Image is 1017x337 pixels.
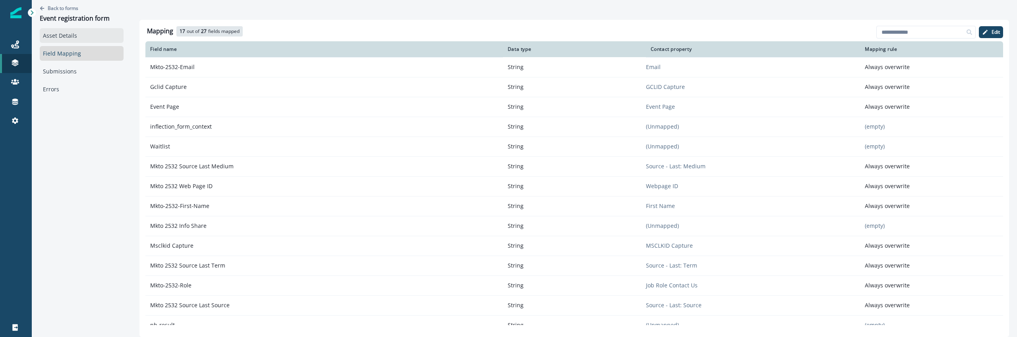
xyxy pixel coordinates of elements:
[503,298,646,312] p: String
[40,28,124,43] a: Asset Details
[201,28,207,35] p: 27
[646,262,860,270] p: Source - Last: Term
[145,239,503,253] p: Msclkid Capture
[187,28,199,35] p: out of
[646,321,860,329] p: (Unmapped)
[145,298,503,312] p: Mkto 2532 Source Last Source
[860,239,1003,253] p: Always overwrite
[646,182,860,190] p: Webpage ID
[979,26,1003,38] button: Edit
[503,318,646,332] p: String
[145,199,503,213] p: Mkto-2532-First-Name
[646,202,860,210] p: First Name
[145,179,503,193] p: Mkto 2532 Web Page ID
[860,159,1003,173] p: Always overwrite
[147,27,173,35] h2: Mapping
[646,222,860,230] p: (Unmapped)
[860,80,1003,94] p: Always overwrite
[145,139,503,154] p: Waitlist
[646,301,860,309] p: Source - Last: Source
[860,100,1003,114] p: Always overwrite
[646,103,860,111] p: Event Page
[646,242,860,250] p: MSCLKID Capture
[503,119,646,134] p: String
[646,63,860,71] p: Email
[503,139,646,154] p: String
[646,143,860,150] p: (Unmapped)
[646,281,860,289] p: Job Role Contact Us
[40,46,124,61] a: Field Mapping
[646,162,860,170] p: Source - Last: Medium
[10,7,21,18] img: Inflection
[992,29,1000,35] p: Edit
[860,219,1003,233] p: (empty)
[503,258,646,273] p: String
[180,28,185,35] p: 17
[48,5,78,12] p: Back to forms
[860,318,1003,332] p: (empty)
[503,179,646,193] p: String
[860,258,1003,273] p: Always overwrite
[145,219,503,233] p: Mkto 2532 Info Share
[145,258,503,273] p: Mkto 2532 Source Last Term
[145,159,503,173] p: Mkto 2532 Source Last Medium
[145,119,503,134] p: inflection_form_context
[145,318,503,332] p: nb-result
[503,159,646,173] p: String
[646,123,860,131] p: (Unmapped)
[145,278,503,293] p: Mkto-2532-Role
[40,64,124,79] a: Submissions
[145,60,503,74] p: Mkto-2532-Email
[503,278,646,293] p: String
[145,80,503,94] p: Gclid Capture
[860,199,1003,213] p: Always overwrite
[503,219,646,233] p: String
[860,60,1003,74] p: Always overwrite
[40,15,110,23] div: Event registration form
[40,82,124,96] a: Errors
[860,139,1003,154] p: (empty)
[503,80,646,94] p: String
[503,199,646,213] p: String
[40,5,78,12] button: Go back
[865,46,998,52] div: Mapping rule
[503,239,646,253] p: String
[860,179,1003,193] p: Always overwrite
[646,83,860,91] p: GCLID Capture
[860,278,1003,293] p: Always overwrite
[860,119,1003,134] p: (empty)
[651,46,692,52] p: Contact property
[145,100,503,114] p: Event Page
[508,46,641,52] div: Data type
[503,100,646,114] p: String
[860,298,1003,312] p: Always overwrite
[208,28,240,35] p: fields mapped
[503,60,646,74] p: String
[150,46,498,52] div: Field name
